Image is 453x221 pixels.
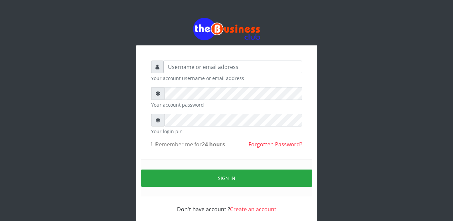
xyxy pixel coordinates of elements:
[248,141,302,148] a: Forgotten Password?
[151,101,302,108] small: Your account password
[151,128,302,135] small: Your login pin
[141,170,312,187] button: Sign in
[202,141,225,148] b: 24 hours
[151,142,155,146] input: Remember me for24 hours
[151,197,302,213] div: Don't have account ?
[151,140,225,148] label: Remember me for
[164,61,302,73] input: Username or email address
[151,75,302,82] small: Your account username or email address
[230,206,276,213] a: Create an account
